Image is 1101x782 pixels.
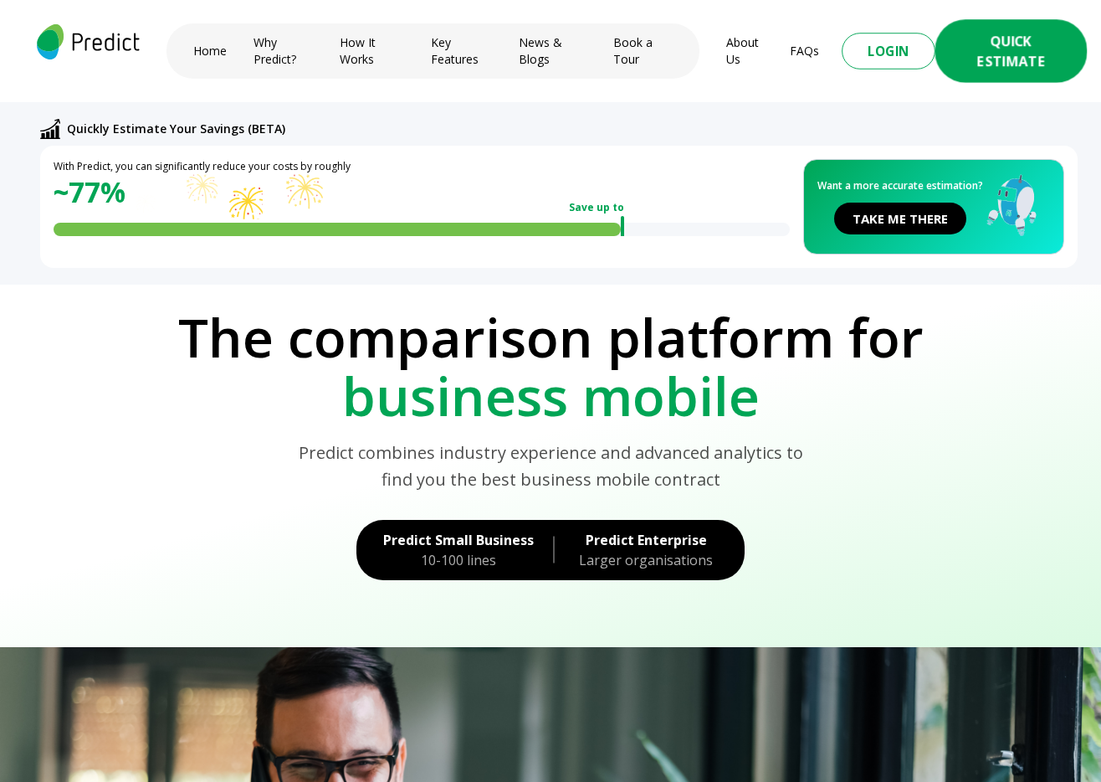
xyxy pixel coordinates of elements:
[340,34,403,68] a: How It Works
[54,159,790,174] p: With Predict, you can significantly reduce your costs by roughly
[37,23,140,60] img: logo
[193,43,227,59] a: Home
[726,34,763,68] a: About Us
[569,200,624,215] div: Save up to
[519,34,586,68] a: News & Blogs
[574,550,718,570] div: Larger organisations
[54,174,790,209] div: ~ 77%
[431,34,493,68] a: Key Features
[23,308,1078,367] p: The comparison platform for
[574,530,718,550] div: Predict Enterprise
[253,34,314,68] a: Why Predict?
[817,179,983,193] span: Want a more accurate estimation?
[383,530,534,550] div: Predict Small Business
[287,440,814,493] p: Predict combines industry experience and advanced analytics to find you the best business mobile ...
[935,19,1087,83] button: Quick Estimate
[613,34,673,68] a: Book a Tour
[23,367,1078,425] p: business mobile
[834,203,966,235] button: TAKE ME THERE
[356,520,537,580] a: Predict Small Business10-100 lines
[571,520,745,580] a: Predict EnterpriseLarger organisations
[40,119,60,139] img: abc
[67,120,285,138] p: Quickly Estimate Your Savings (BETA)
[983,173,1050,240] img: robot
[842,33,935,69] button: Login
[383,550,534,570] div: 10-100 lines
[790,43,819,59] a: FAQs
